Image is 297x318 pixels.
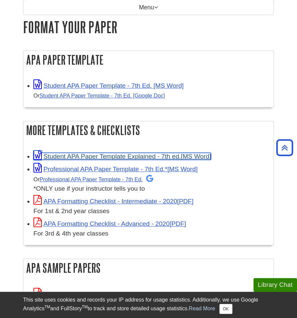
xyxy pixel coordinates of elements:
button: Library Chat [254,278,297,292]
a: Link opens in new window [33,198,194,205]
small: Or [33,92,165,99]
sup: TM [44,305,50,309]
a: Link opens in new window [33,220,186,227]
div: For 3rd & 4th year classes [33,229,270,239]
a: Professional APA Paper Template - 7th Ed. [39,176,153,182]
a: Student APA Paper Template - 7th Ed. [Google Doc] [39,92,165,99]
a: Link opens in new window [33,153,211,160]
div: *ONLY use if your instructor tells you to [33,174,270,194]
sup: TM [82,305,88,309]
a: Read More [189,306,215,311]
h2: APA Sample Papers [23,259,274,277]
a: Link opens in new window [33,166,198,173]
a: Link opens in new window [33,291,203,298]
div: For 1st & 2nd year classes [33,206,270,216]
h2: More Templates & Checklists [23,121,274,139]
a: Back to Top [274,143,295,152]
div: This site uses cookies and records your IP address for usage statistics. Additionally, we use Goo... [23,296,274,314]
h1: Format Your Paper [23,18,274,36]
small: Or [33,176,153,182]
button: Close [219,304,232,314]
h2: APA Paper Template [23,51,274,69]
a: Link opens in new window [33,82,184,89]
